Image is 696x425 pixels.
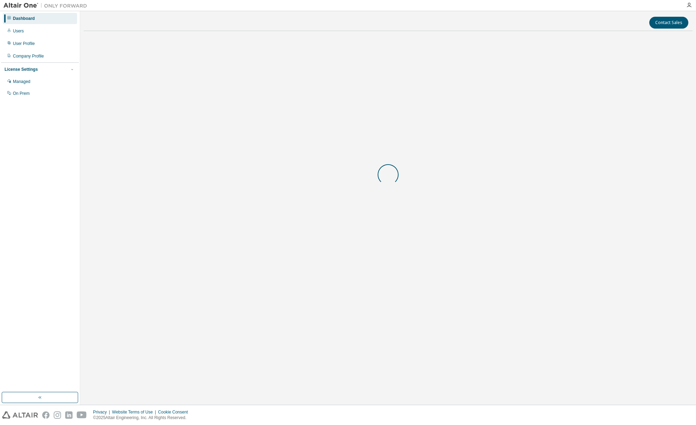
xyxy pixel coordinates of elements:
img: youtube.svg [77,411,87,419]
div: License Settings [5,67,38,72]
img: facebook.svg [42,411,50,419]
div: Users [13,28,24,34]
img: altair_logo.svg [2,411,38,419]
div: On Prem [13,91,30,96]
div: Company Profile [13,53,44,59]
button: Contact Sales [649,17,688,29]
div: Website Terms of Use [112,409,158,415]
div: Managed [13,79,30,84]
p: © 2025 Altair Engineering, Inc. All Rights Reserved. [93,415,192,421]
div: Cookie Consent [158,409,192,415]
img: linkedin.svg [65,411,73,419]
div: Dashboard [13,16,35,21]
img: instagram.svg [54,411,61,419]
img: Altair One [3,2,91,9]
div: User Profile [13,41,35,46]
div: Privacy [93,409,112,415]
